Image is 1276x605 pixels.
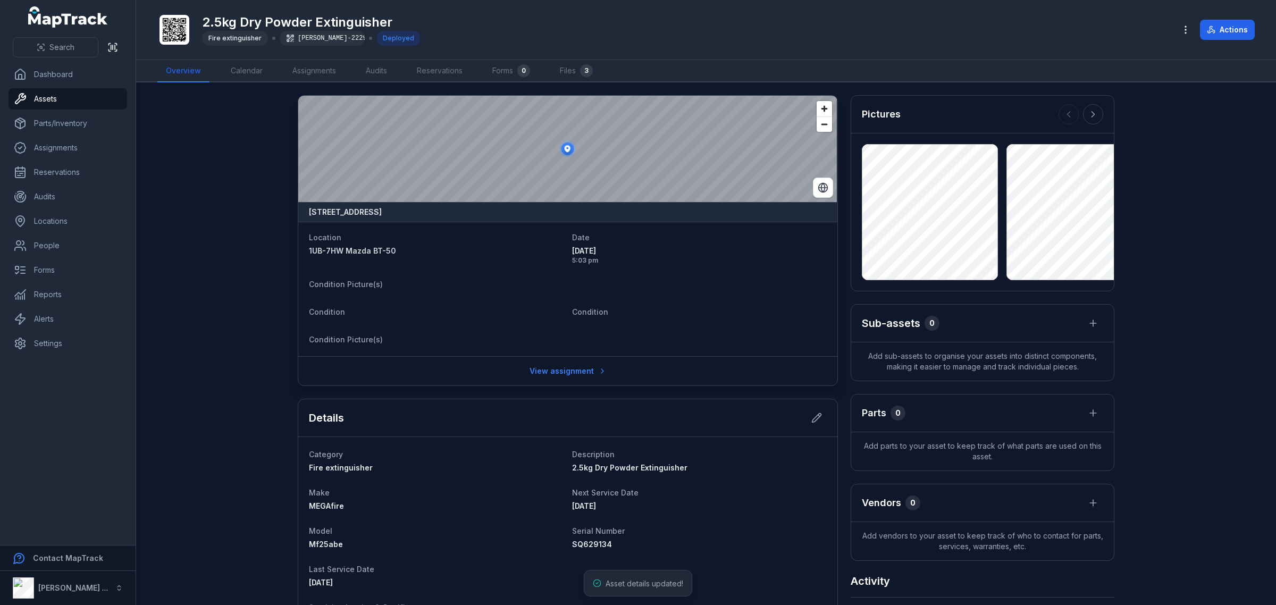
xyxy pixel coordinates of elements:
a: Locations [9,211,127,232]
div: 3 [580,64,593,77]
span: Condition Picture(s) [309,335,383,344]
button: Actions [1200,20,1255,40]
h2: Sub-assets [862,316,920,331]
span: Serial Number [572,526,625,535]
time: 5/1/2025, 12:00:00 AM [309,578,333,587]
a: Audits [9,186,127,207]
button: Search [13,37,98,57]
a: Alerts [9,308,127,330]
a: Parts/Inventory [9,113,127,134]
span: Date [572,233,590,242]
strong: [STREET_ADDRESS] [309,207,382,217]
span: Location [309,233,341,242]
h3: Vendors [862,495,901,510]
a: Dashboard [9,64,127,85]
time: 11/1/2025, 12:00:00 AM [572,501,596,510]
time: 8/26/2025, 5:03:11 PM [572,246,827,265]
a: Assets [9,88,127,110]
a: People [9,235,127,256]
span: Condition Picture(s) [309,280,383,289]
span: Add sub-assets to organise your assets into distinct components, making it easier to manage and t... [851,342,1114,381]
a: Settings [9,333,127,354]
span: [DATE] [309,578,333,587]
span: Condition [309,307,345,316]
a: Audits [357,60,396,82]
div: 0 [891,406,905,421]
h2: Details [309,410,344,425]
a: View assignment [523,361,614,381]
a: Forms [9,259,127,281]
a: Reservations [9,162,127,183]
span: Category [309,450,343,459]
a: Assignments [284,60,345,82]
span: Next Service Date [572,488,639,497]
div: [PERSON_NAME]-2229 [280,31,365,46]
canvas: Map [298,96,837,202]
a: Reservations [408,60,471,82]
h3: Pictures [862,107,901,122]
a: Calendar [222,60,271,82]
button: Zoom in [817,101,832,116]
span: 2.5kg Dry Powder Extinguisher [572,463,687,472]
a: Files3 [551,60,601,82]
span: Last Service Date [309,565,374,574]
a: 1UB-7HW Mazda BT-50 [309,246,564,256]
div: Deployed [376,31,421,46]
a: Forms0 [484,60,539,82]
span: Add vendors to your asset to keep track of who to contact for parts, services, warranties, etc. [851,522,1114,560]
div: 0 [905,495,920,510]
span: Search [49,42,74,53]
span: MEGAfire [309,501,344,510]
button: Zoom out [817,116,832,132]
span: 5:03 pm [572,256,827,265]
span: 1UB-7HW Mazda BT-50 [309,246,396,255]
span: Fire extinguisher [309,463,373,472]
div: 0 [925,316,939,331]
button: Switch to Satellite View [813,178,833,198]
span: Description [572,450,615,459]
strong: Contact MapTrack [33,553,103,562]
a: Overview [157,60,209,82]
span: Mf25abe [309,540,343,549]
div: 0 [517,64,530,77]
span: Condition [572,307,608,316]
a: Assignments [9,137,127,158]
strong: [PERSON_NAME] Air [38,583,112,592]
span: Add parts to your asset to keep track of what parts are used on this asset. [851,432,1114,470]
h3: Parts [862,406,886,421]
span: SQ629134 [572,540,612,549]
span: Model [309,526,332,535]
a: MapTrack [28,6,108,28]
span: Make [309,488,330,497]
h2: Activity [851,574,890,589]
span: [DATE] [572,246,827,256]
h1: 2.5kg Dry Powder Extinguisher [202,14,421,31]
span: [DATE] [572,501,596,510]
span: Fire extinguisher [208,34,262,42]
a: Reports [9,284,127,305]
span: Asset details updated! [606,579,683,588]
